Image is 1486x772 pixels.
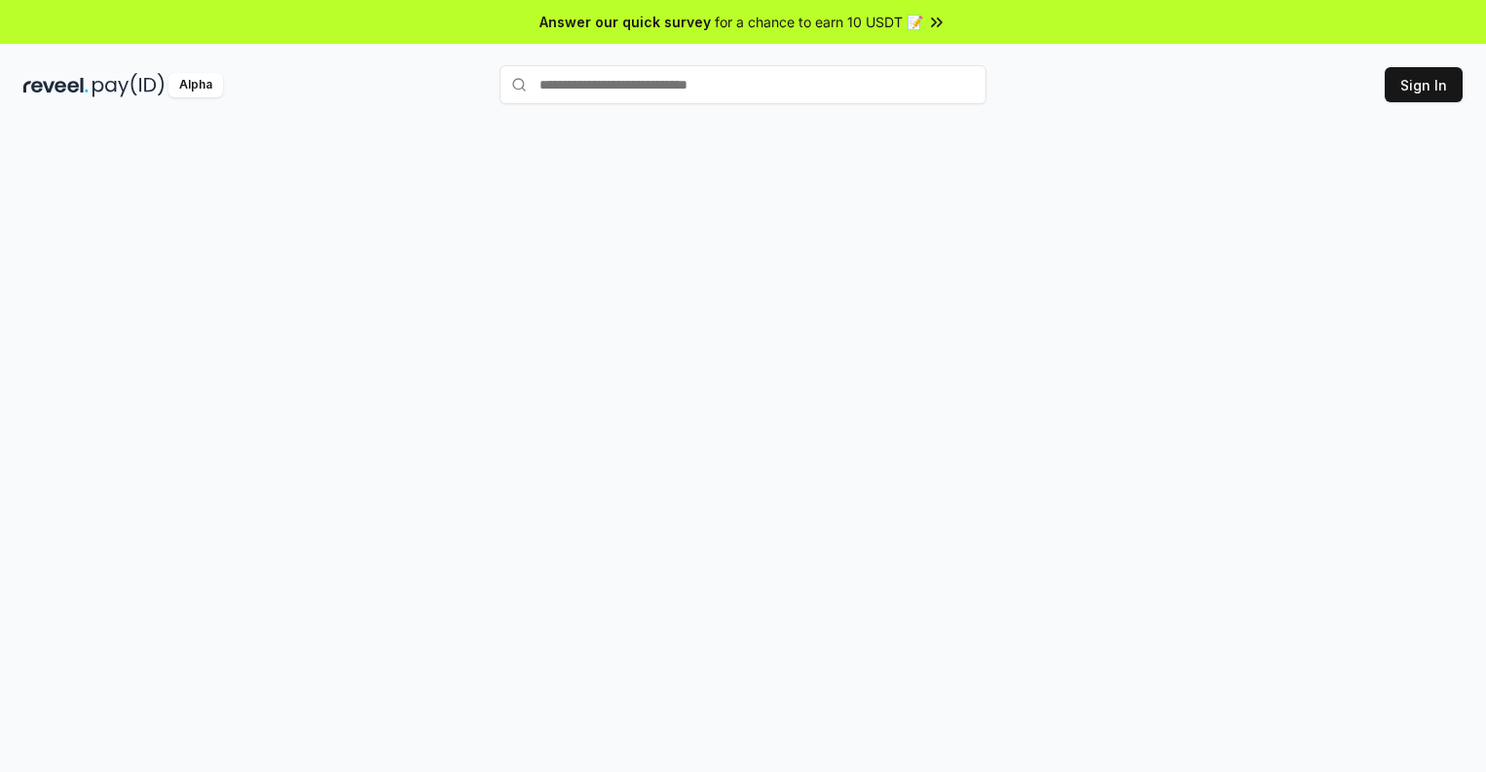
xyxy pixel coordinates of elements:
[93,73,165,97] img: pay_id
[539,12,711,32] span: Answer our quick survey
[23,73,89,97] img: reveel_dark
[715,12,923,32] span: for a chance to earn 10 USDT 📝
[1385,67,1463,102] button: Sign In
[168,73,223,97] div: Alpha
